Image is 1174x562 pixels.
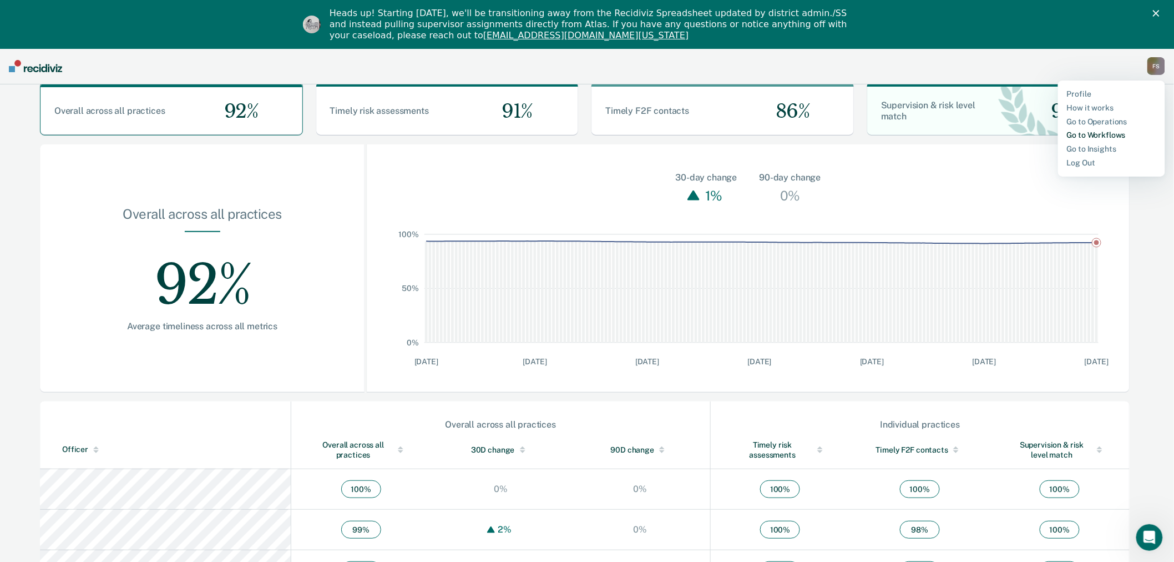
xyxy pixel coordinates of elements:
span: 100 % [760,480,800,498]
text: [DATE] [748,357,772,366]
th: Toggle SortBy [710,431,850,469]
th: Toggle SortBy [40,431,291,469]
text: [DATE] [523,357,547,366]
img: Profile image for Kim [303,16,321,33]
div: 0% [631,524,650,535]
th: Toggle SortBy [850,431,990,469]
a: Go to Workflows [1067,131,1156,140]
span: 100 % [341,480,381,498]
text: [DATE] [635,357,659,366]
span: Timely risk assessments [330,106,429,116]
span: 86% [767,100,810,123]
div: Timely F2F contacts [872,445,968,455]
div: 0% [631,484,650,494]
div: Average timeliness across all metrics [75,321,329,332]
a: Go to Operations [1067,117,1156,127]
div: Heads up! Starting [DATE], we'll be transitioning away from the Recidiviz Spreadsheet updated by ... [330,8,853,41]
span: 98 % [900,521,940,539]
div: Supervision & risk level match [1012,440,1107,460]
span: 100 % [1040,480,1080,498]
div: Officer [62,445,286,454]
div: 92% [75,232,329,321]
div: Overall across all practices [75,206,329,231]
span: 91% [493,100,533,123]
img: Recidiviz [9,60,62,72]
text: [DATE] [1085,357,1109,366]
iframe: Intercom live chat [1136,524,1163,551]
span: 99% [1042,100,1086,123]
button: FS [1147,57,1165,75]
span: Timely F2F contacts [605,106,689,116]
a: Profile [1067,89,1156,99]
div: Overall across all practices [292,419,710,430]
span: 92% [215,100,259,123]
th: Toggle SortBy [990,431,1130,469]
span: 100 % [900,480,940,498]
th: Toggle SortBy [431,431,570,469]
span: 100 % [760,521,800,539]
th: Toggle SortBy [570,431,710,469]
div: 90-day change [760,171,821,184]
div: Timely risk assessments [733,440,828,460]
a: Go to Insights [1067,144,1156,154]
div: 30D change [453,445,548,455]
a: How it works [1067,103,1156,113]
div: F S [1147,57,1165,75]
span: 99 % [341,521,381,539]
div: 0% [491,484,510,494]
th: Toggle SortBy [291,431,431,469]
div: 30-day change [676,171,737,184]
div: Individual practices [711,419,1129,430]
div: Overall across all practices [313,440,408,460]
span: Overall across all practices [54,106,165,116]
div: 2% [495,524,514,535]
span: Supervision & risk level match [881,100,975,122]
div: 0% [777,184,803,207]
text: [DATE] [860,357,884,366]
span: 100 % [1040,521,1080,539]
div: 1% [702,184,725,207]
text: [DATE] [973,357,996,366]
a: [EMAIL_ADDRESS][DOMAIN_NAME][US_STATE] [483,30,689,41]
text: [DATE] [414,357,438,366]
a: Log Out [1067,158,1156,168]
div: Close [1153,10,1164,17]
div: 90D change [593,445,687,455]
